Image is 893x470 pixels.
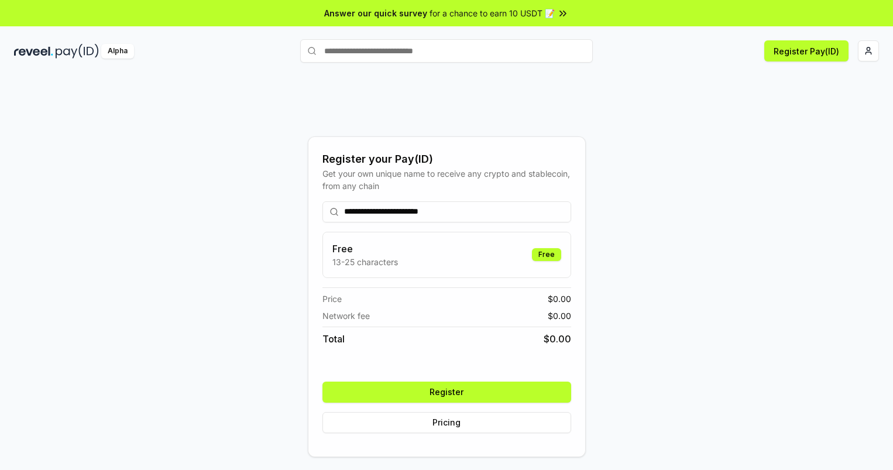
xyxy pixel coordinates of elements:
[324,7,427,19] span: Answer our quick survey
[322,310,370,322] span: Network fee
[532,248,561,261] div: Free
[332,242,398,256] h3: Free
[322,151,571,167] div: Register your Pay(ID)
[14,44,53,59] img: reveel_dark
[322,412,571,433] button: Pricing
[332,256,398,268] p: 13-25 characters
[548,310,571,322] span: $ 0.00
[322,382,571,403] button: Register
[764,40,849,61] button: Register Pay(ID)
[322,332,345,346] span: Total
[544,332,571,346] span: $ 0.00
[548,293,571,305] span: $ 0.00
[430,7,555,19] span: for a chance to earn 10 USDT 📝
[56,44,99,59] img: pay_id
[322,167,571,192] div: Get your own unique name to receive any crypto and stablecoin, from any chain
[101,44,134,59] div: Alpha
[322,293,342,305] span: Price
